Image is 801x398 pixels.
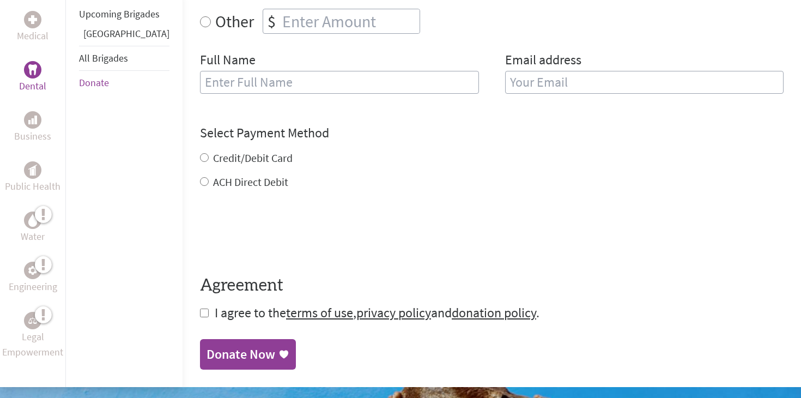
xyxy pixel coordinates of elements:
[17,28,48,44] p: Medical
[200,124,784,142] h4: Select Payment Method
[505,51,581,71] label: Email address
[28,15,37,24] img: Medical
[79,2,169,26] li: Upcoming Brigades
[5,161,60,194] a: Public HealthPublic Health
[79,71,169,95] li: Donate
[19,79,46,94] p: Dental
[200,276,784,296] h4: Agreement
[2,312,63,360] a: Legal EmpowermentLegal Empowerment
[213,151,293,165] label: Credit/Debit Card
[2,329,63,360] p: Legal Empowerment
[79,26,169,46] li: Guatemala
[215,304,539,321] span: I agree to the , and .
[505,71,784,94] input: Your Email
[24,161,41,179] div: Public Health
[24,312,41,329] div: Legal Empowerment
[9,262,57,294] a: EngineeringEngineering
[83,27,169,40] a: [GEOGRAPHIC_DATA]
[17,11,48,44] a: MedicalMedical
[452,304,536,321] a: donation policy
[24,61,41,79] div: Dental
[28,266,37,274] img: Engineering
[24,262,41,279] div: Engineering
[14,111,51,144] a: BusinessBusiness
[28,116,37,124] img: Business
[28,317,37,324] img: Legal Empowerment
[263,9,280,33] div: $
[24,11,41,28] div: Medical
[79,46,169,71] li: All Brigades
[79,52,128,64] a: All Brigades
[28,214,37,226] img: Water
[200,212,366,254] iframe: reCAPTCHA
[207,346,275,363] div: Donate Now
[200,71,479,94] input: Enter Full Name
[280,9,420,33] input: Enter Amount
[19,61,46,94] a: DentalDental
[213,175,288,189] label: ACH Direct Debit
[14,129,51,144] p: Business
[79,76,109,89] a: Donate
[200,51,256,71] label: Full Name
[9,279,57,294] p: Engineering
[21,229,45,244] p: Water
[5,179,60,194] p: Public Health
[21,212,45,244] a: WaterWater
[200,339,296,370] a: Donate Now
[24,212,41,229] div: Water
[28,64,37,75] img: Dental
[28,165,37,176] img: Public Health
[356,304,431,321] a: privacy policy
[286,304,353,321] a: terms of use
[215,9,254,34] label: Other
[24,111,41,129] div: Business
[79,8,160,20] a: Upcoming Brigades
